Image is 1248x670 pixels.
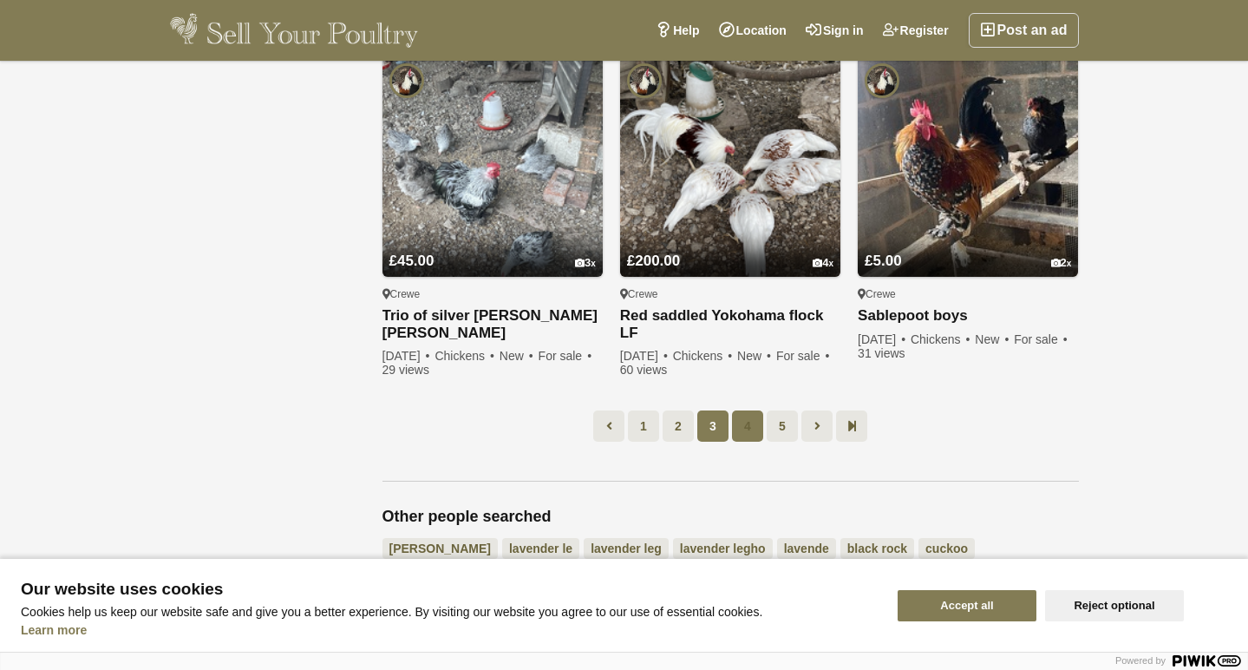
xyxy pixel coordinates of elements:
div: Crewe [382,287,603,301]
span: 29 views [382,363,429,377]
a: £45.00 3 [382,220,603,277]
img: The Bull Pen [865,63,899,98]
div: Crewe [620,287,840,301]
span: For sale [776,349,831,363]
a: 1 [628,411,659,442]
a: Sablepoot boys [858,307,1078,325]
span: £5.00 [865,253,902,269]
a: lavende [777,538,836,559]
button: Accept all [898,590,1036,621]
button: Reject optional [1045,590,1184,621]
span: Chickens [911,332,972,346]
img: Sablepoot boys [858,56,1078,277]
span: Chickens [435,349,496,363]
div: 4 [813,257,833,270]
a: 2 [663,411,694,442]
span: For sale [539,349,593,363]
a: 5 [767,411,798,442]
span: 31 views [858,346,905,360]
span: For sale [1014,332,1068,346]
a: £5.00 2 [858,220,1078,277]
span: New [737,349,773,363]
span: Our website uses cookies [21,581,877,598]
p: Cookies help us keep our website safe and give you a better experience. By visiting our website y... [21,605,877,619]
a: Trio of silver [PERSON_NAME] [PERSON_NAME] [382,307,603,342]
span: 60 views [620,363,667,377]
a: Location [709,13,796,48]
div: 2 [1051,257,1072,270]
img: The Bull Pen [627,63,662,98]
span: £200.00 [627,253,680,269]
div: 3 [575,257,596,270]
h2: Other people searched [382,508,1079,527]
a: black rock [840,538,914,559]
div: Crewe [858,287,1078,301]
span: 3 [697,411,729,442]
span: Powered by [1115,655,1166,666]
span: New [975,332,1010,346]
span: [DATE] [620,349,670,363]
a: Sign in [796,13,873,48]
a: Register [873,13,958,48]
a: lavender legho [673,538,773,559]
span: Chickens [673,349,735,363]
a: [PERSON_NAME] [382,538,498,559]
span: [DATE] [858,332,907,346]
a: 4 [732,411,763,442]
a: cuckoo [918,538,975,559]
a: Learn more [21,623,87,637]
a: lavender leg [584,538,669,559]
a: Help [646,13,709,48]
span: [DATE] [382,349,432,363]
img: The Bull Pen [389,63,424,98]
a: lavender le [502,538,579,559]
a: Post an ad [969,13,1079,48]
img: Trio of silver partridge pekins [382,56,603,277]
a: £200.00 4 [620,220,840,277]
span: New [500,349,535,363]
img: Red saddled Yokohama flock LF [620,56,840,277]
span: £45.00 [389,253,435,269]
img: Sell Your Poultry [170,13,419,48]
a: Red saddled Yokohama flock LF [620,307,840,342]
